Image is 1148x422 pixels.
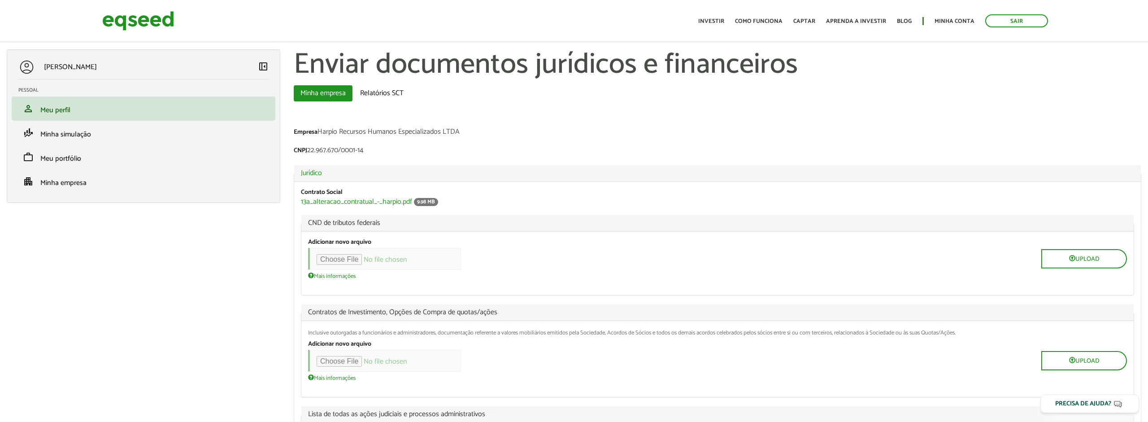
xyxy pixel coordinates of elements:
li: Minha simulação [12,121,275,145]
a: Aprenda a investir [826,18,886,24]
a: personMeu perfil [18,103,269,114]
img: EqSeed [102,9,174,33]
span: left_panel_close [258,61,269,72]
span: Meu perfil [40,104,70,116]
a: Minha conta [935,18,974,24]
label: Contrato Social [301,189,343,196]
div: 22.967.670/0001-14 [294,147,1141,156]
a: Jurídico [301,170,1134,177]
a: Sair [985,14,1048,27]
a: Captar [793,18,815,24]
a: Mais informações [308,272,356,279]
label: Adicionar novo arquivo [308,239,371,246]
a: finance_modeMinha simulação [18,127,269,138]
label: Empresa [294,129,317,136]
a: Mais informações [308,374,356,381]
div: Harpio Recursos Humanos Especializados LTDA [294,128,1141,138]
a: Relatórios SCT [353,85,410,101]
a: 13a_alteracao_contratual_-_harpio.pdf [301,198,412,206]
span: Meu portfólio [40,153,81,165]
span: person [23,103,34,114]
li: Minha empresa [12,169,275,193]
label: Adicionar novo arquivo [308,341,371,347]
a: apartmentMinha empresa [18,176,269,187]
h2: Pessoal [18,88,275,93]
a: Minha empresa [294,85,352,101]
button: Upload [1041,351,1127,370]
li: Meu perfil [12,97,275,121]
span: CND de tributos federais [308,220,1127,227]
h1: Enviar documentos jurídicos e financeiros [294,49,1141,81]
span: Contratos de Investimento, Opções de Compra de quotas/ações [308,309,1127,316]
p: [PERSON_NAME] [44,63,97,71]
span: work [23,152,34,163]
a: Investir [698,18,724,24]
a: Como funciona [735,18,783,24]
div: Inclusive outorgadas a funcionários e administradores, documentação referente a valores mobiliári... [308,330,1127,336]
span: Lista de todas as ações judiciais e processos administrativos [308,411,1127,418]
button: Upload [1041,249,1127,268]
a: Colapsar menu [258,61,269,74]
span: apartment [23,176,34,187]
span: Minha empresa [40,177,87,189]
li: Meu portfólio [12,145,275,169]
span: finance_mode [23,127,34,138]
label: CNPJ [294,148,307,154]
span: 9.98 MB [414,198,438,206]
a: workMeu portfólio [18,152,269,163]
a: Blog [897,18,912,24]
span: Minha simulação [40,128,91,141]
